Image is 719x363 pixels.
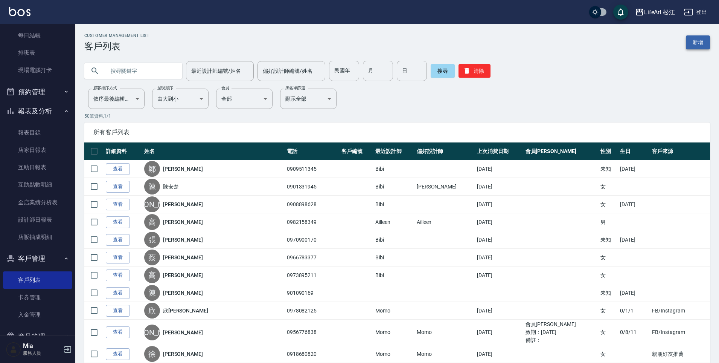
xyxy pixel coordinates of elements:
a: 互助點數明細 [3,176,72,193]
button: 客戶管理 [3,249,72,268]
div: 徐 [144,346,160,362]
a: [PERSON_NAME] [163,236,203,244]
td: Momo [373,345,415,363]
td: 0978082125 [285,302,340,320]
a: [PERSON_NAME] [163,329,203,336]
td: [DATE] [475,267,524,284]
h3: 客戶列表 [84,41,149,52]
div: 欣 [144,303,160,319]
td: [DATE] [475,302,524,320]
a: 查看 [106,216,130,228]
td: Bibi [373,196,415,213]
td: 0956776838 [285,320,340,345]
label: 會員 [221,85,229,91]
a: 互助日報表 [3,159,72,176]
ul: 會員[PERSON_NAME] [526,320,597,328]
td: 未知 [599,284,618,302]
td: 901090169 [285,284,340,302]
td: 0909511345 [285,160,340,178]
td: 未知 [599,231,618,249]
input: 搜尋關鍵字 [105,61,176,81]
div: [PERSON_NAME] [144,196,160,212]
a: 查看 [106,199,130,210]
td: Momo [373,302,415,320]
button: 搜尋 [431,64,455,78]
td: [DATE] [475,178,524,196]
td: [DATE] [618,231,650,249]
th: 上次消費日期 [475,142,524,160]
th: 生日 [618,142,650,160]
th: 姓名 [142,142,285,160]
td: [PERSON_NAME] [415,178,475,196]
p: 50 筆資料, 1 / 1 [84,113,710,119]
td: 0918680820 [285,345,340,363]
td: Bibi [373,249,415,267]
td: 0/1/1 [618,302,650,320]
label: 呈現順序 [157,85,173,91]
td: [DATE] [475,160,524,178]
th: 性別 [599,142,618,160]
button: 商品管理 [3,327,72,346]
a: 店販抽成明細 [3,228,72,246]
td: 女 [599,178,618,196]
td: [DATE] [475,231,524,249]
h5: Mia [23,342,61,350]
td: [DATE] [618,284,650,302]
td: [DATE] [475,196,524,213]
a: 查看 [106,270,130,281]
td: 0908898628 [285,196,340,213]
td: Momo [373,320,415,345]
a: 查看 [106,305,130,317]
button: save [613,5,628,20]
div: 高 [144,214,160,230]
a: 查看 [106,287,130,299]
a: [PERSON_NAME] [163,289,203,297]
div: 陳 [144,179,160,195]
td: FB/Instagram [650,320,710,345]
div: 張 [144,232,160,248]
th: 詳細資料 [104,142,142,160]
img: Logo [9,7,30,16]
a: 查看 [106,252,130,263]
h2: Customer Management List [84,33,149,38]
td: Ailleen [373,213,415,231]
span: 所有客戶列表 [93,129,701,136]
td: Bibi [373,267,415,284]
div: 高 [144,267,160,283]
td: 0970900170 [285,231,340,249]
ul: 效期： [DATE] [526,328,597,336]
th: 客戶來源 [650,142,710,160]
a: [PERSON_NAME] [163,254,203,261]
a: 查看 [106,181,130,193]
div: 顯示全部 [280,89,337,109]
td: [DATE] [475,320,524,345]
td: 0/8/11 [618,320,650,345]
div: 蔡 [144,250,160,265]
td: 0966783377 [285,249,340,267]
a: 報表目錄 [3,124,72,141]
a: 客戶列表 [3,271,72,289]
a: 陳安楚 [163,183,179,190]
td: 女 [599,320,618,345]
td: FB/Instagram [650,302,710,320]
a: 每日結帳 [3,27,72,44]
label: 黑名單篩選 [285,85,305,91]
th: 會員[PERSON_NAME] [524,142,599,160]
td: Bibi [373,160,415,178]
div: 全部 [216,89,273,109]
a: [PERSON_NAME] [163,350,203,358]
td: [DATE] [475,249,524,267]
td: 女 [599,267,618,284]
td: Bibi [373,178,415,196]
div: 鄒 [144,161,160,177]
td: 未知 [599,160,618,178]
a: [PERSON_NAME] [163,165,203,173]
a: 店家日報表 [3,141,72,159]
td: [DATE] [475,345,524,363]
img: Person [6,342,21,357]
button: 清除 [459,64,491,78]
div: 陳 [144,285,160,301]
td: Ailleen [415,213,475,231]
td: 女 [599,302,618,320]
td: [DATE] [475,213,524,231]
